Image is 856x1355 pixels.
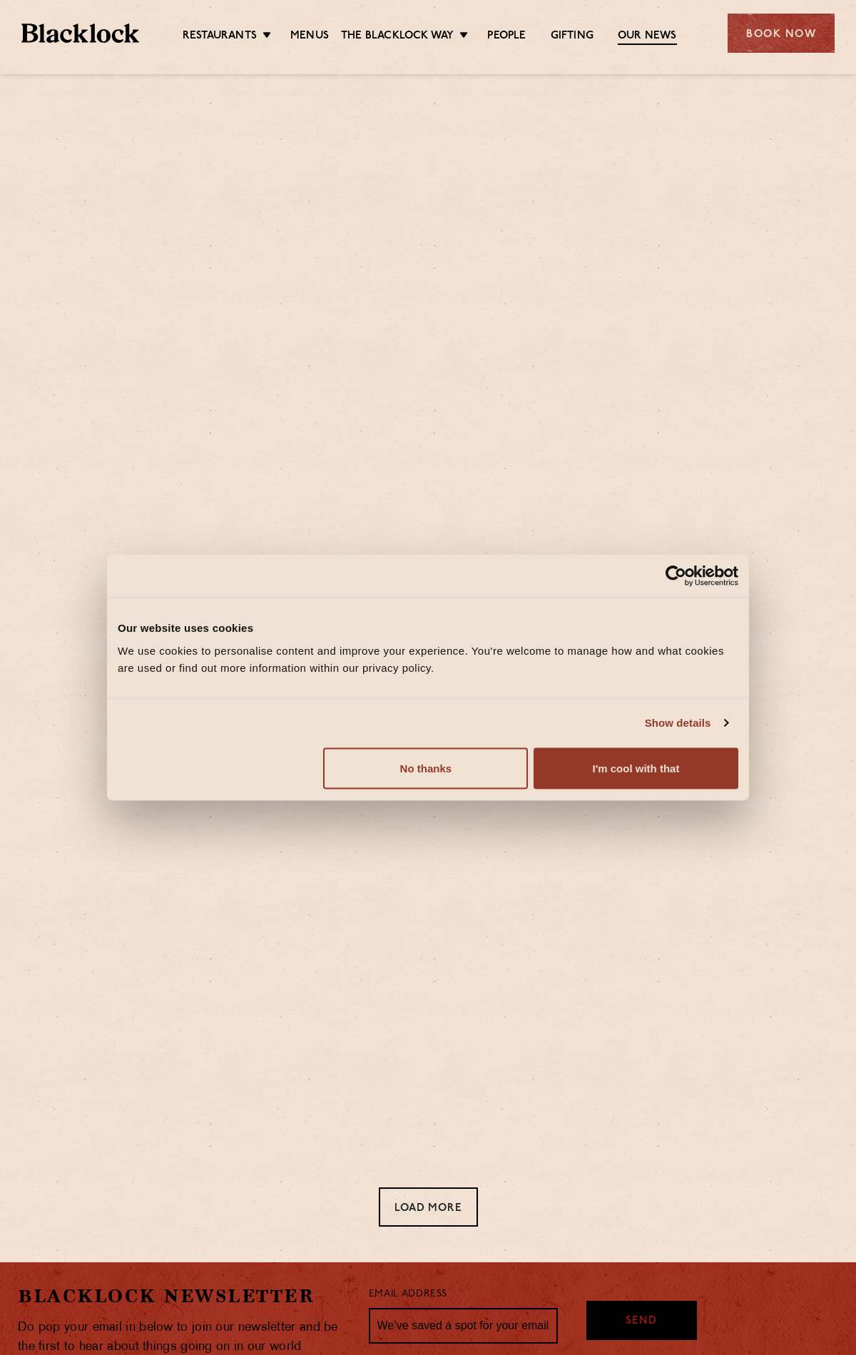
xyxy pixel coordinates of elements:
[379,1187,478,1227] div: Load More
[290,29,329,44] a: Menus
[626,1314,657,1330] span: Send
[118,642,738,676] div: We use cookies to personalise content and improve your experience. You're welcome to manage how a...
[534,747,738,789] button: I'm cool with that
[369,1308,558,1344] input: We’ve saved a spot for your email...
[21,24,139,44] img: BL_Textured_Logo-footer-cropped.svg
[487,29,526,44] a: People
[118,620,738,637] div: Our website uses cookies
[183,29,257,44] a: Restaurants
[618,29,677,45] a: Our News
[551,29,593,44] a: Gifting
[341,29,454,44] a: The Blacklock Way
[18,1284,347,1309] h2: Blacklock Newsletter
[728,14,835,53] div: Book Now
[613,566,738,587] a: Usercentrics Cookiebot - opens in a new window
[323,747,528,789] button: No thanks
[645,715,728,732] a: Show details
[369,1287,447,1303] label: Email Address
